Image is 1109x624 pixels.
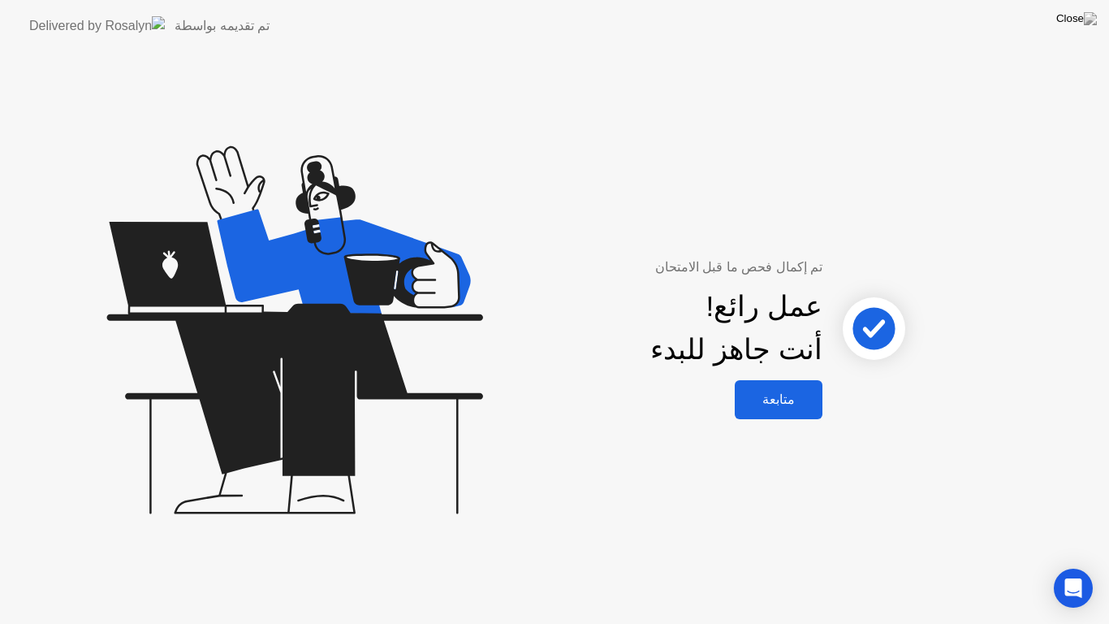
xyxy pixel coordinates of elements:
div: Open Intercom Messenger [1054,569,1093,608]
div: عمل رائع! أنت جاهز للبدء [650,285,822,371]
div: تم تقديمه بواسطة [175,16,270,36]
img: Delivered by Rosalyn [29,16,165,35]
button: متابعة [735,380,822,419]
div: تم إكمال فحص ما قبل الامتحان [487,258,822,277]
img: Close [1056,12,1097,25]
div: متابعة [740,392,818,407]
